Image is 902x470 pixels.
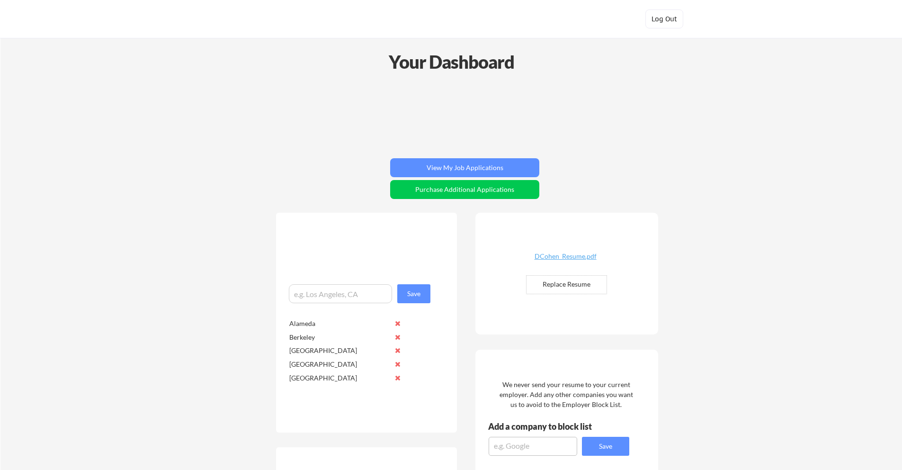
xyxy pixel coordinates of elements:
[390,180,539,199] button: Purchase Additional Applications
[289,373,389,383] div: [GEOGRAPHIC_DATA]
[499,380,634,409] div: We never send your resume to your current employer. Add any other companies you want us to avoid ...
[397,284,430,303] button: Save
[289,284,392,303] input: e.g. Los Angeles, CA
[289,319,389,328] div: Alameda
[509,253,622,260] div: DCohen_Resume.pdf
[509,253,622,268] a: DCohen_Resume.pdf
[289,360,389,369] div: [GEOGRAPHIC_DATA]
[1,48,902,75] div: Your Dashboard
[645,9,683,28] button: Log Out
[390,158,539,177] button: View My Job Applications
[289,346,389,355] div: [GEOGRAPHIC_DATA]
[488,422,607,431] div: Add a company to block list
[582,437,629,456] button: Save
[289,333,389,342] div: Berkeley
